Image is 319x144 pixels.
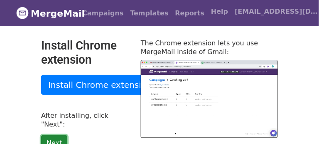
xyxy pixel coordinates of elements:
a: Templates [127,5,172,22]
a: Reports [172,5,208,22]
h2: Install Chrome extension [41,39,128,67]
a: Campaigns [79,5,127,22]
span: [EMAIL_ADDRESS][DOMAIN_NAME] [235,7,318,17]
a: Install Chrome extension [41,75,159,95]
p: After installing, click "Next": [41,111,128,129]
div: Kontrollprogram for chat [277,104,319,144]
a: Help [208,3,231,20]
img: MergeMail logo [16,7,29,19]
a: MergeMail [16,5,72,22]
iframe: Chat Widget [277,104,319,144]
p: The Chrome extension lets you use MergeMail inside of Gmail: [141,39,278,56]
